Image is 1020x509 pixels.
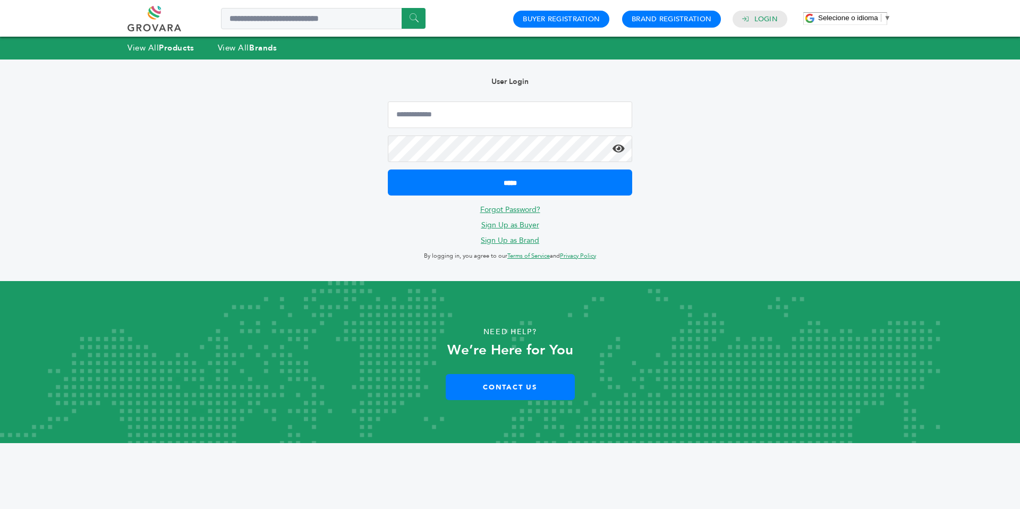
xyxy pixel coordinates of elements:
[388,250,632,262] p: By logging in, you agree to our and
[818,14,891,22] a: Selecione o idioma​
[249,43,277,53] strong: Brands
[51,324,969,340] p: Need Help?
[560,252,596,260] a: Privacy Policy
[218,43,277,53] a: View AllBrands
[481,220,539,230] a: Sign Up as Buyer
[481,235,539,245] a: Sign Up as Brand
[818,14,878,22] span: Selecione o idioma
[480,205,540,215] a: Forgot Password?
[507,252,550,260] a: Terms of Service
[491,77,529,87] b: User Login
[754,14,778,24] a: Login
[447,341,573,360] strong: We’re Here for You
[127,43,194,53] a: View AllProducts
[446,374,575,400] a: Contact Us
[159,43,194,53] strong: Products
[388,101,632,128] input: Email Address
[221,8,426,29] input: Search a product or brand...
[884,14,891,22] span: ▼
[388,135,632,162] input: Password
[523,14,600,24] a: Buyer Registration
[632,14,711,24] a: Brand Registration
